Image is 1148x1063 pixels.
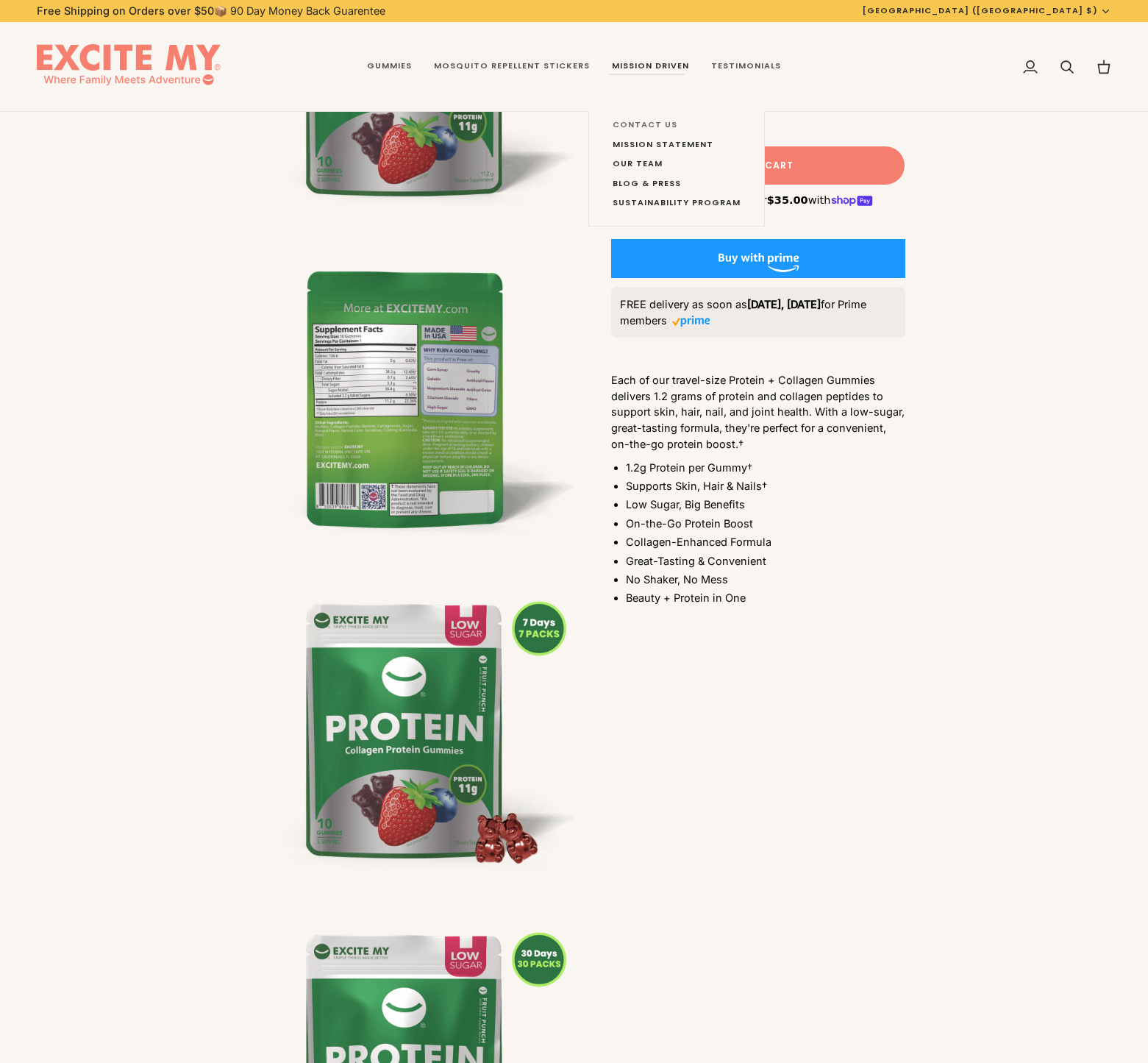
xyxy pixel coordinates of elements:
[613,197,741,209] span: Sustainability Program
[243,232,574,563] img: PROTEIN Gummies
[711,60,781,72] span: Testimonials
[626,534,905,550] li: Collagen-Enhanced Formula
[626,552,905,569] li: Great-Tasting & Convenient
[700,22,792,112] a: Testimonials
[423,22,601,112] a: Mosquito Repellent Stickers
[613,139,741,151] span: Mission Statement
[613,158,741,170] span: Our Team
[613,193,741,213] a: Sustainability Program
[367,60,412,72] span: Gummies
[852,4,1122,17] button: [GEOGRAPHIC_DATA] ([GEOGRAPHIC_DATA] $)
[37,44,221,90] img: EXCITE MY®
[613,174,741,193] a: Blog & Press
[611,374,905,450] span: Each of our travel-size Protein + Collagen Gummies delivers 1.2 grams of protein and collagen pep...
[243,563,574,894] img: PROTEIN Gummies
[601,22,700,112] a: Mission Driven
[434,60,590,72] span: Mosquito Repellent Stickers
[37,3,385,19] p: 📦 90 Day Money Back Guarentee
[601,22,700,112] div: Mission Driven Contact Us Mission Statement Our Team Blog & Press Sustainability Program
[613,119,741,131] span: Contact Us
[626,572,905,588] li: No Shaker, No Mess
[626,460,905,476] li: 1.2g Protein per Gummy†
[626,497,905,513] li: Low Sugar, Big Benefits
[626,590,905,606] li: Beauty + Protein in One
[356,22,423,112] a: Gummies
[613,135,741,154] a: Mission Statement
[613,154,741,174] a: Our Team
[613,178,741,190] span: Blog & Press
[37,4,214,17] strong: Free Shipping on Orders over $50
[626,478,905,494] li: Supports Skin, Hair & Nails†
[613,115,741,135] a: Contact Us
[626,516,905,532] li: On-the-Go Protein Boost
